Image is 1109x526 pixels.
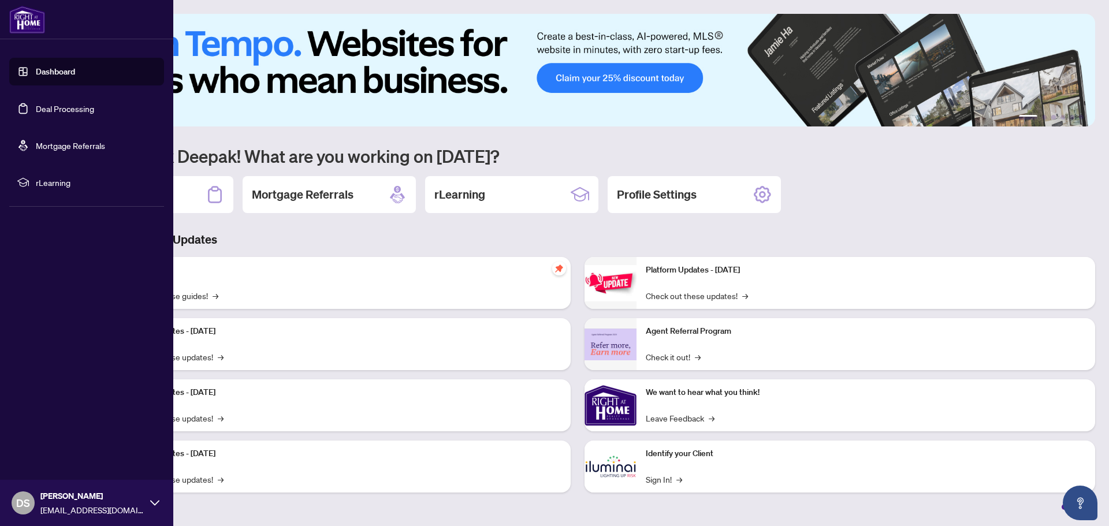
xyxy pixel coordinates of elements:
a: Mortgage Referrals [36,140,105,151]
span: → [709,412,714,424]
img: Identify your Client [585,441,637,493]
img: Agent Referral Program [585,329,637,360]
p: Self-Help [121,264,561,277]
h1: Welcome back Deepak! What are you working on [DATE]? [60,145,1095,167]
span: pushpin [552,262,566,275]
span: → [695,350,701,363]
span: rLearning [36,176,156,189]
p: Platform Updates - [DATE] [121,447,561,460]
h2: Mortgage Referrals [252,186,353,203]
span: → [742,289,748,302]
h2: Profile Settings [617,186,697,203]
a: Deal Processing [36,103,94,114]
button: 3 [1051,115,1056,120]
a: Leave Feedback→ [646,412,714,424]
img: Platform Updates - June 23, 2025 [585,265,637,301]
a: Sign In!→ [646,473,682,486]
h2: rLearning [434,186,485,203]
span: DS [16,495,30,511]
h3: Brokerage & Industry Updates [60,232,1095,248]
button: 6 [1079,115,1084,120]
button: 1 [1019,115,1037,120]
a: Dashboard [36,66,75,77]
button: 4 [1060,115,1065,120]
span: → [218,473,224,486]
p: Platform Updates - [DATE] [121,386,561,399]
span: [EMAIL_ADDRESS][DOMAIN_NAME] [40,503,144,516]
button: Open asap [1063,486,1097,520]
img: logo [9,6,45,33]
p: Agent Referral Program [646,325,1086,338]
p: Platform Updates - [DATE] [646,264,1086,277]
span: → [218,412,224,424]
button: 2 [1042,115,1047,120]
a: Check it out!→ [646,350,701,363]
p: Identify your Client [646,447,1086,460]
img: Slide 0 [60,14,1095,126]
img: We want to hear what you think! [585,379,637,431]
span: [PERSON_NAME] [40,490,144,502]
a: Check out these updates!→ [646,289,748,302]
span: → [213,289,218,302]
button: 5 [1070,115,1074,120]
p: We want to hear what you think! [646,386,1086,399]
span: → [218,350,224,363]
p: Platform Updates - [DATE] [121,325,561,338]
span: → [676,473,682,486]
